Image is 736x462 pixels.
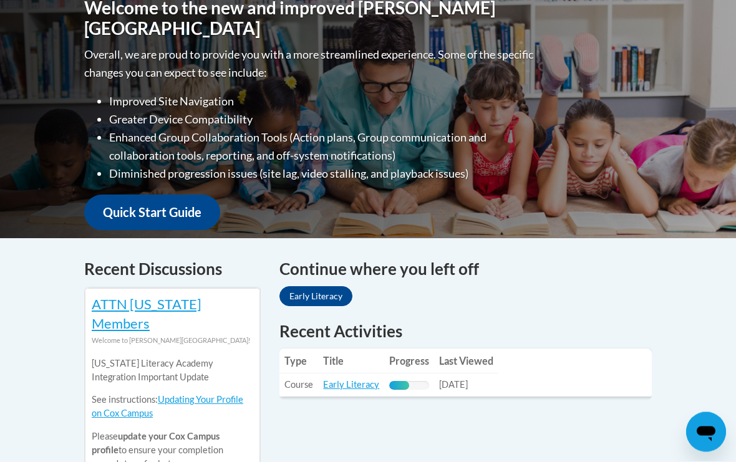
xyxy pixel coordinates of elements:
[323,380,379,390] a: Early Literacy
[279,257,652,282] h4: Continue where you left off
[318,349,384,374] th: Title
[279,349,318,374] th: Type
[92,296,201,332] a: ATTN [US_STATE] Members
[109,111,536,129] li: Greater Device Compatibility
[109,93,536,111] li: Improved Site Navigation
[279,287,352,307] a: Early Literacy
[84,257,261,282] h4: Recent Discussions
[84,195,220,231] a: Quick Start Guide
[686,412,726,452] iframe: Button to launch messaging window
[92,393,253,421] p: See instructions:
[439,380,468,390] span: [DATE]
[84,46,536,82] p: Overall, we are proud to provide you with a more streamlined experience. Some of the specific cha...
[279,320,652,343] h1: Recent Activities
[92,334,253,348] div: Welcome to [PERSON_NAME][GEOGRAPHIC_DATA]!
[92,395,243,419] a: Updating Your Profile on Cox Campus
[284,380,313,390] span: Course
[384,349,434,374] th: Progress
[434,349,498,374] th: Last Viewed
[92,431,220,456] b: update your Cox Campus profile
[389,382,409,390] div: Progress, %
[92,357,253,385] p: [US_STATE] Literacy Academy Integration Important Update
[109,165,536,183] li: Diminished progression issues (site lag, video stalling, and playback issues)
[109,129,536,165] li: Enhanced Group Collaboration Tools (Action plans, Group communication and collaboration tools, re...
